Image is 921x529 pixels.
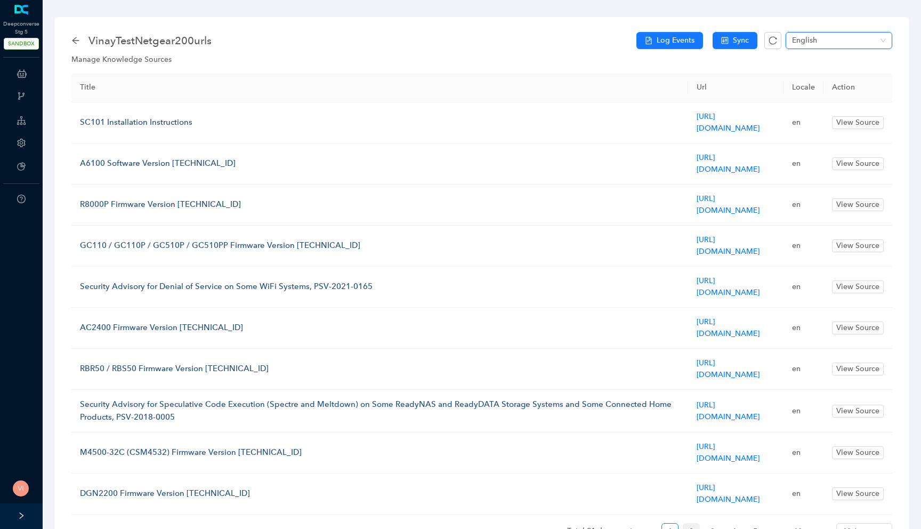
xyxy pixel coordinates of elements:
[721,37,729,44] span: control
[836,363,879,375] span: View Source
[697,483,760,504] a: [URL][DOMAIN_NAME]
[792,33,886,49] span: English
[697,276,760,297] a: [URL][DOMAIN_NAME]
[783,143,823,185] td: en
[733,35,749,46] span: Sync
[783,474,823,515] td: en
[80,116,680,129] p: SC101 Installation Instructions
[769,36,777,45] span: reload
[783,432,823,474] td: en
[697,442,760,463] a: [URL][DOMAIN_NAME]
[832,322,884,334] button: View Source
[697,235,760,256] a: [URL][DOMAIN_NAME]
[80,157,680,170] p: A6100 Software Version [TECHNICAL_ID]
[697,317,760,338] a: [URL][DOMAIN_NAME]
[80,198,680,211] p: R8000P Firmware Version [TECHNICAL_ID]
[832,198,884,211] button: View Source
[17,162,26,171] span: pie-chart
[823,73,892,102] th: Action
[832,280,884,293] button: View Source
[832,157,884,170] button: View Source
[832,487,884,500] button: View Source
[657,35,694,46] span: Log Events
[71,36,80,45] div: back
[17,139,26,147] span: setting
[13,480,29,496] img: 16e673227a5c1a557337eb33e3fac1ae
[645,37,652,44] span: file-text
[17,92,26,100] span: branches
[836,240,879,252] span: View Source
[697,194,760,215] a: [URL][DOMAIN_NAME]
[783,73,823,102] th: Locale
[697,358,760,379] a: [URL][DOMAIN_NAME]
[832,363,884,375] button: View Source
[836,199,879,211] span: View Source
[832,405,884,418] button: View Source
[688,73,783,102] th: Url
[697,400,760,421] a: [URL][DOMAIN_NAME]
[88,32,212,49] span: VinayTestNetgear200urls
[80,322,680,334] p: AC2400 Firmware Version [TECHNICAL_ID]
[4,38,39,50] span: SANDBOX
[836,405,879,417] span: View Source
[783,390,823,432] td: en
[836,281,879,293] span: View Source
[80,487,680,500] p: DGN2200 Firmware Version [TECHNICAL_ID]
[783,185,823,226] td: en
[80,239,680,252] p: GC110 / GC110P / GC510P / GC510PP Firmware Version [TECHNICAL_ID]
[636,32,703,49] button: file-textLog Events
[783,226,823,267] td: en
[832,446,884,459] button: View Source
[697,112,760,133] a: [URL][DOMAIN_NAME]
[71,36,80,45] span: arrow-left
[783,308,823,349] td: en
[832,116,884,129] button: View Source
[17,195,26,203] span: question-circle
[783,349,823,390] td: en
[80,398,680,423] p: Security Advisory for Speculative Code Execution (Spectre and Meltdown) on Some ReadyNAS and Read...
[836,322,879,334] span: View Source
[80,446,680,459] p: M4500-32C (CSM4532) Firmware Version [TECHNICAL_ID]
[836,447,879,459] span: View Source
[836,158,879,170] span: View Source
[71,54,892,66] div: Manage Knowledge Sources
[836,488,879,500] span: View Source
[80,280,680,293] p: Security Advisory for Denial of Service on Some WiFi Systems, PSV-2021-0165
[836,117,879,129] span: View Source
[71,73,688,102] th: Title
[80,363,680,375] p: RBR50 / RBS50 Firmware Version [TECHNICAL_ID]
[783,267,823,308] td: en
[832,239,884,252] button: View Source
[697,153,760,174] a: [URL][DOMAIN_NAME]
[713,32,757,49] button: controlSync
[783,102,823,143] td: en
